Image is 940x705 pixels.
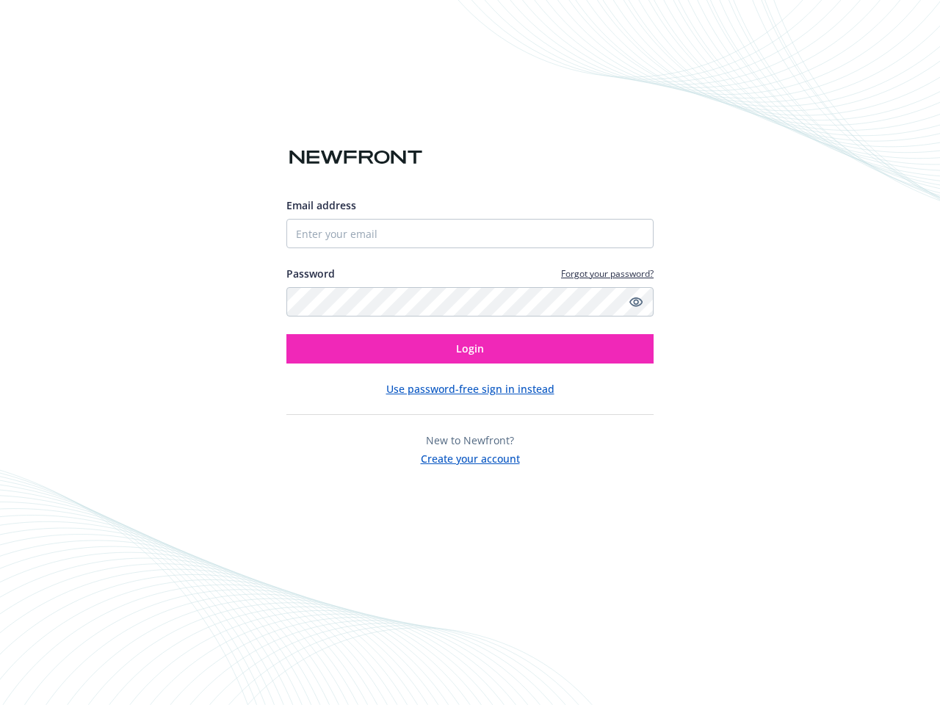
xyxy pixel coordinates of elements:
img: Newfront logo [286,145,425,170]
label: Password [286,266,335,281]
button: Use password-free sign in instead [386,381,554,397]
span: New to Newfront? [426,433,514,447]
input: Enter your password [286,287,654,317]
a: Forgot your password? [561,267,654,280]
input: Enter your email [286,219,654,248]
span: Email address [286,198,356,212]
button: Login [286,334,654,364]
span: Login [456,341,484,355]
a: Show password [627,293,645,311]
button: Create your account [421,448,520,466]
